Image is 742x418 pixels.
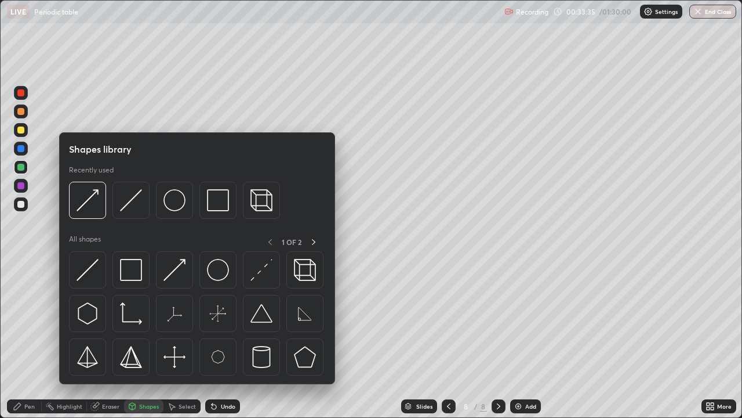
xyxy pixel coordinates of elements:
[69,142,132,156] h5: Shapes library
[525,403,536,409] div: Add
[643,7,653,16] img: class-settings-icons
[163,302,185,325] img: svg+xml;charset=utf-8,%3Csvg%20xmlns%3D%22http%3A%2F%2Fwww.w3.org%2F2000%2Fsvg%22%20width%3D%2265...
[689,5,736,19] button: End Class
[102,403,119,409] div: Eraser
[69,235,101,249] p: All shapes
[69,165,114,175] p: Recently used
[516,8,548,16] p: Recording
[655,9,678,15] p: Settings
[163,189,185,211] img: svg+xml;charset=utf-8,%3Csvg%20xmlns%3D%22http%3A%2F%2Fwww.w3.org%2F2000%2Fsvg%22%20width%3D%2236...
[120,259,142,281] img: svg+xml;charset=utf-8,%3Csvg%20xmlns%3D%22http%3A%2F%2Fwww.w3.org%2F2000%2Fsvg%22%20width%3D%2234...
[250,302,272,325] img: svg+xml;charset=utf-8,%3Csvg%20xmlns%3D%22http%3A%2F%2Fwww.w3.org%2F2000%2Fsvg%22%20width%3D%2238...
[77,259,99,281] img: svg+xml;charset=utf-8,%3Csvg%20xmlns%3D%22http%3A%2F%2Fwww.w3.org%2F2000%2Fsvg%22%20width%3D%2230...
[294,346,316,368] img: svg+xml;charset=utf-8,%3Csvg%20xmlns%3D%22http%3A%2F%2Fwww.w3.org%2F2000%2Fsvg%22%20width%3D%2234...
[120,302,142,325] img: svg+xml;charset=utf-8,%3Csvg%20xmlns%3D%22http%3A%2F%2Fwww.w3.org%2F2000%2Fsvg%22%20width%3D%2233...
[250,259,272,281] img: svg+xml;charset=utf-8,%3Csvg%20xmlns%3D%22http%3A%2F%2Fwww.w3.org%2F2000%2Fsvg%22%20width%3D%2230...
[474,403,478,410] div: /
[10,7,26,16] p: LIVE
[163,346,185,368] img: svg+xml;charset=utf-8,%3Csvg%20xmlns%3D%22http%3A%2F%2Fwww.w3.org%2F2000%2Fsvg%22%20width%3D%2240...
[294,302,316,325] img: svg+xml;charset=utf-8,%3Csvg%20xmlns%3D%22http%3A%2F%2Fwww.w3.org%2F2000%2Fsvg%22%20width%3D%2265...
[77,346,99,368] img: svg+xml;charset=utf-8,%3Csvg%20xmlns%3D%22http%3A%2F%2Fwww.w3.org%2F2000%2Fsvg%22%20width%3D%2234...
[250,189,272,211] img: svg+xml;charset=utf-8,%3Csvg%20xmlns%3D%22http%3A%2F%2Fwww.w3.org%2F2000%2Fsvg%22%20width%3D%2235...
[207,346,229,368] img: svg+xml;charset=utf-8,%3Csvg%20xmlns%3D%22http%3A%2F%2Fwww.w3.org%2F2000%2Fsvg%22%20width%3D%2265...
[221,403,235,409] div: Undo
[282,237,301,247] p: 1 OF 2
[693,7,703,16] img: end-class-cross
[34,7,78,16] p: Periodic table
[57,403,82,409] div: Highlight
[120,189,142,211] img: svg+xml;charset=utf-8,%3Csvg%20xmlns%3D%22http%3A%2F%2Fwww.w3.org%2F2000%2Fsvg%22%20width%3D%2230...
[514,402,523,411] img: add-slide-button
[294,259,316,281] img: svg+xml;charset=utf-8,%3Csvg%20xmlns%3D%22http%3A%2F%2Fwww.w3.org%2F2000%2Fsvg%22%20width%3D%2235...
[460,403,472,410] div: 8
[207,302,229,325] img: svg+xml;charset=utf-8,%3Csvg%20xmlns%3D%22http%3A%2F%2Fwww.w3.org%2F2000%2Fsvg%22%20width%3D%2265...
[207,189,229,211] img: svg+xml;charset=utf-8,%3Csvg%20xmlns%3D%22http%3A%2F%2Fwww.w3.org%2F2000%2Fsvg%22%20width%3D%2234...
[480,401,487,412] div: 8
[77,189,99,211] img: svg+xml;charset=utf-8,%3Csvg%20xmlns%3D%22http%3A%2F%2Fwww.w3.org%2F2000%2Fsvg%22%20width%3D%2230...
[120,346,142,368] img: svg+xml;charset=utf-8,%3Csvg%20xmlns%3D%22http%3A%2F%2Fwww.w3.org%2F2000%2Fsvg%22%20width%3D%2234...
[207,259,229,281] img: svg+xml;charset=utf-8,%3Csvg%20xmlns%3D%22http%3A%2F%2Fwww.w3.org%2F2000%2Fsvg%22%20width%3D%2236...
[416,403,432,409] div: Slides
[77,302,99,325] img: svg+xml;charset=utf-8,%3Csvg%20xmlns%3D%22http%3A%2F%2Fwww.w3.org%2F2000%2Fsvg%22%20width%3D%2230...
[179,403,196,409] div: Select
[163,259,185,281] img: svg+xml;charset=utf-8,%3Csvg%20xmlns%3D%22http%3A%2F%2Fwww.w3.org%2F2000%2Fsvg%22%20width%3D%2230...
[250,346,272,368] img: svg+xml;charset=utf-8,%3Csvg%20xmlns%3D%22http%3A%2F%2Fwww.w3.org%2F2000%2Fsvg%22%20width%3D%2228...
[139,403,159,409] div: Shapes
[24,403,35,409] div: Pen
[504,7,514,16] img: recording.375f2c34.svg
[717,403,732,409] div: More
